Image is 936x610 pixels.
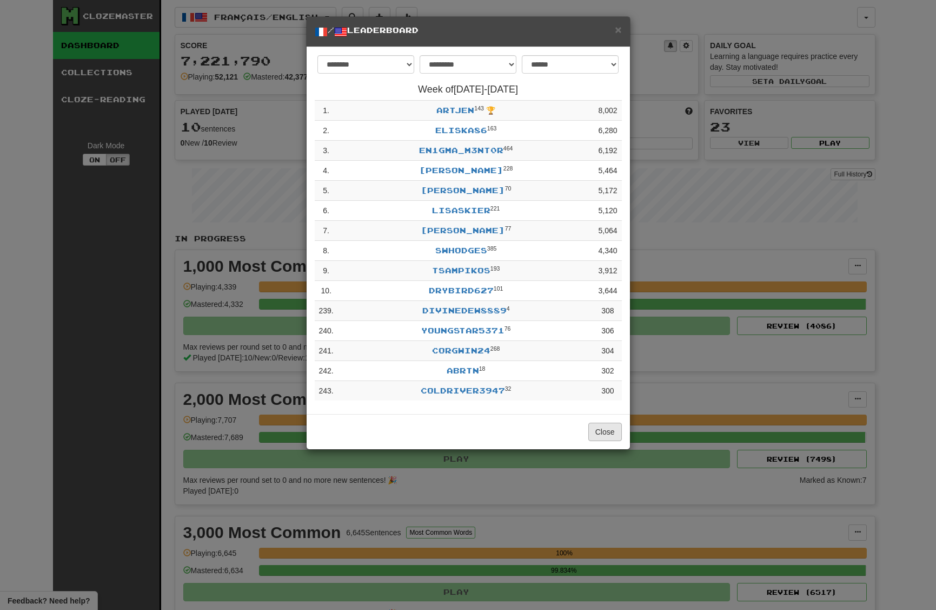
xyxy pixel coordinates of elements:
td: 8,002 [594,101,621,121]
span: × [615,23,621,36]
td: 5,172 [594,181,621,201]
a: abrtn [447,366,479,375]
td: 241 . [315,341,338,361]
td: 243 . [315,381,338,401]
sup: Level 4 [507,305,510,312]
sup: Level 143 [474,105,484,111]
td: 8 . [315,241,338,261]
td: 306 [594,321,621,341]
td: 6,280 [594,121,621,141]
h4: Week of [DATE] - [DATE] [315,84,622,95]
sup: Level 221 [490,205,500,212]
a: tsampikos [432,266,490,275]
td: 5 . [315,181,338,201]
td: 3,912 [594,261,621,281]
td: 308 [594,301,621,321]
a: artjen [436,106,474,115]
td: 9 . [315,261,338,281]
td: 5,464 [594,161,621,181]
a: DivineDew8889 [422,306,507,315]
button: Close [615,24,621,35]
td: 300 [594,381,621,401]
a: eliska86 [435,126,487,135]
td: 5,120 [594,201,621,221]
td: 5,064 [594,221,621,241]
h5: / Leaderboard [315,25,622,38]
sup: Level 163 [487,125,497,132]
td: 1 . [315,101,338,121]
button: Close [588,423,622,441]
a: [PERSON_NAME] [421,226,505,235]
a: Lisaskier [432,206,490,215]
sup: Level 76 [504,325,511,332]
td: 240 . [315,321,338,341]
td: 242 . [315,361,338,381]
sup: Level 385 [487,245,497,252]
sup: Level 101 [494,285,503,292]
sup: Level 228 [503,165,513,172]
td: 304 [594,341,621,361]
td: 2 . [315,121,338,141]
sup: Level 193 [490,265,500,272]
td: 3 . [315,141,338,161]
sup: Level 32 [505,385,512,392]
sup: Level 464 [503,145,513,152]
a: [PERSON_NAME] [421,186,505,195]
td: 7 . [315,221,338,241]
a: swhodges [435,246,487,255]
a: [PERSON_NAME] [419,166,503,175]
sup: Level 18 [479,365,486,372]
td: 10 . [315,281,338,301]
td: 302 [594,361,621,381]
td: 6 . [315,201,338,221]
td: 4,340 [594,241,621,261]
sup: Level 70 [505,185,512,192]
a: corgwin24 [432,346,490,355]
td: 239 . [315,301,338,321]
a: YoungStar5371 [421,326,504,335]
sup: Level 77 [505,225,512,232]
a: En1gma_M3nt0r [419,146,503,155]
sup: Level 268 [490,345,500,352]
td: 3,644 [594,281,621,301]
td: 4 . [315,161,338,181]
td: 6,192 [594,141,621,161]
a: ColdRiver3947 [421,386,505,395]
a: DryBird627 [429,286,494,295]
span: 🏆 [486,106,495,115]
